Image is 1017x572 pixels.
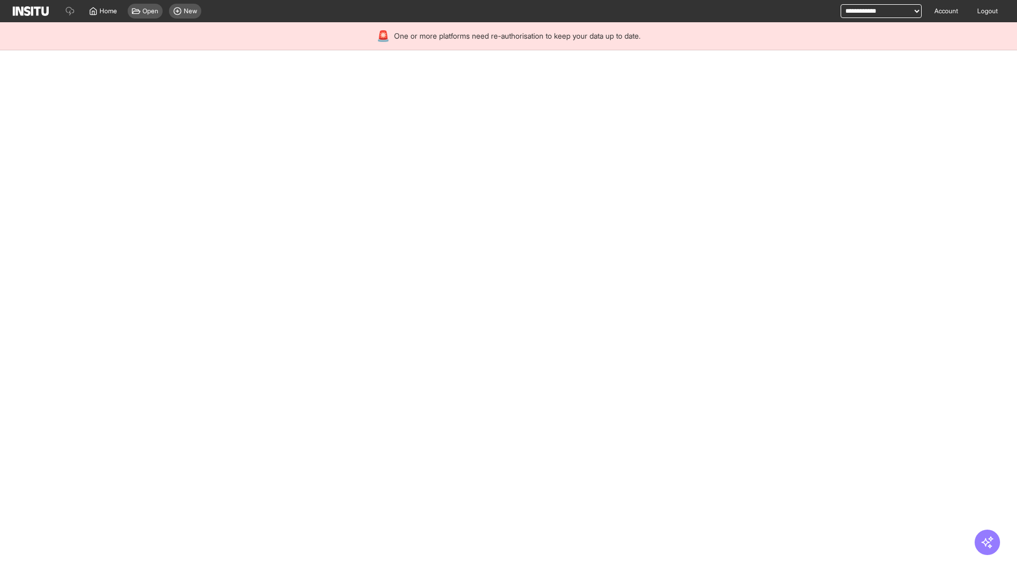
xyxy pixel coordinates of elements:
[100,7,117,15] span: Home
[184,7,197,15] span: New
[13,6,49,16] img: Logo
[142,7,158,15] span: Open
[394,31,640,41] span: One or more platforms need re-authorisation to keep your data up to date.
[377,29,390,43] div: 🚨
